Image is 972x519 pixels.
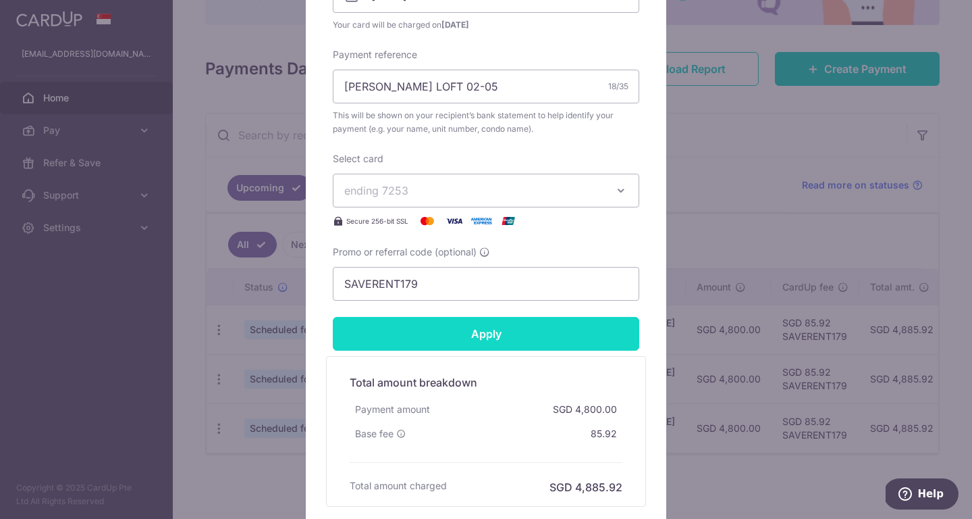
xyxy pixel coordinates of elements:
span: Secure 256-bit SSL [346,216,408,226]
div: Payment amount [350,397,435,422]
span: Promo or referral code (optional) [333,245,477,259]
span: This will be shown on your recipient’s bank statement to help identify your payment (e.g. your na... [333,109,639,136]
button: ending 7253 [333,174,639,207]
label: Select card [333,152,383,166]
div: 85.92 [585,422,622,446]
label: Payment reference [333,48,417,61]
img: Mastercard [414,213,441,229]
span: ending 7253 [344,184,408,197]
h6: SGD 4,885.92 [549,479,622,495]
div: SGD 4,800.00 [547,397,622,422]
img: American Express [468,213,495,229]
span: [DATE] [441,20,469,30]
h6: Total amount charged [350,479,447,493]
h5: Total amount breakdown [350,374,622,391]
iframe: Opens a widget where you can find more information [886,478,959,512]
span: Your card will be charged on [333,18,639,32]
img: Visa [441,213,468,229]
span: Base fee [355,427,394,441]
input: Apply [333,317,639,351]
img: UnionPay [495,213,522,229]
div: 18/35 [608,80,628,93]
